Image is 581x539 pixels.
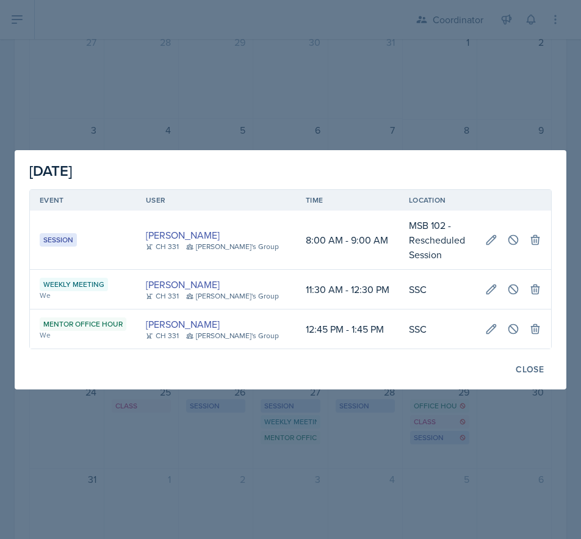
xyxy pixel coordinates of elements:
div: CH 331 [146,291,179,302]
a: [PERSON_NAME] [146,277,220,292]
td: MSB 102 - Rescheduled Session [399,211,475,270]
th: Event [30,190,136,211]
div: CH 331 [146,241,179,252]
div: Session [40,233,77,247]
div: CH 331 [146,330,179,341]
div: [DATE] [29,160,552,182]
td: 12:45 PM - 1:45 PM [296,309,399,349]
td: 8:00 AM - 9:00 AM [296,211,399,270]
a: [PERSON_NAME] [146,317,220,331]
td: 11:30 AM - 12:30 PM [296,270,399,309]
div: [PERSON_NAME]'s Group [186,291,279,302]
div: Mentor Office Hour [40,317,126,331]
div: We [40,330,126,341]
div: Close [516,364,544,374]
div: [PERSON_NAME]'s Group [186,241,279,252]
div: We [40,290,126,301]
th: Location [399,190,475,211]
div: Weekly Meeting [40,278,108,291]
a: [PERSON_NAME] [146,228,220,242]
th: User [136,190,296,211]
td: SSC [399,270,475,309]
th: Time [296,190,399,211]
td: SSC [399,309,475,349]
div: [PERSON_NAME]'s Group [186,330,279,341]
button: Close [508,359,552,380]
